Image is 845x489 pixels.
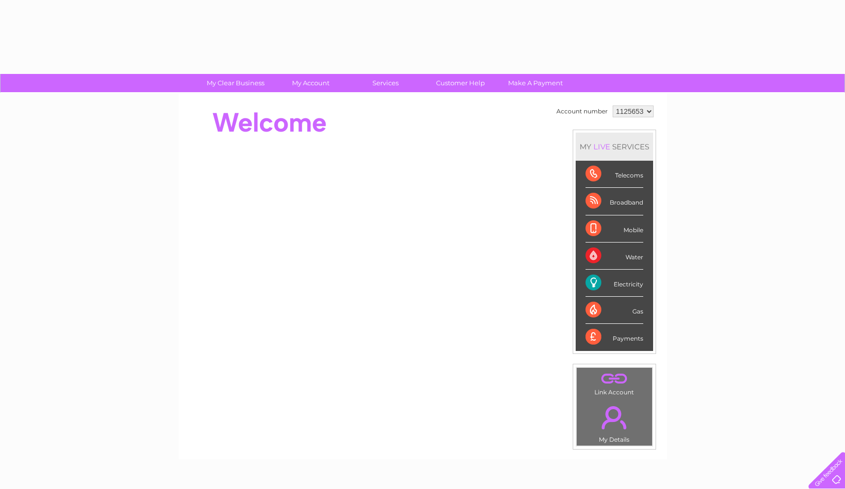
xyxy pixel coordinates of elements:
[579,400,650,435] a: .
[270,74,351,92] a: My Account
[591,142,612,151] div: LIVE
[420,74,501,92] a: Customer Help
[576,133,653,161] div: MY SERVICES
[586,215,643,243] div: Mobile
[586,161,643,188] div: Telecoms
[554,103,610,120] td: Account number
[586,188,643,215] div: Broadband
[586,243,643,270] div: Water
[586,297,643,324] div: Gas
[586,324,643,350] div: Payments
[495,74,576,92] a: Make A Payment
[195,74,276,92] a: My Clear Business
[579,370,650,387] a: .
[576,398,653,446] td: My Details
[576,367,653,398] td: Link Account
[586,270,643,297] div: Electricity
[345,74,426,92] a: Services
